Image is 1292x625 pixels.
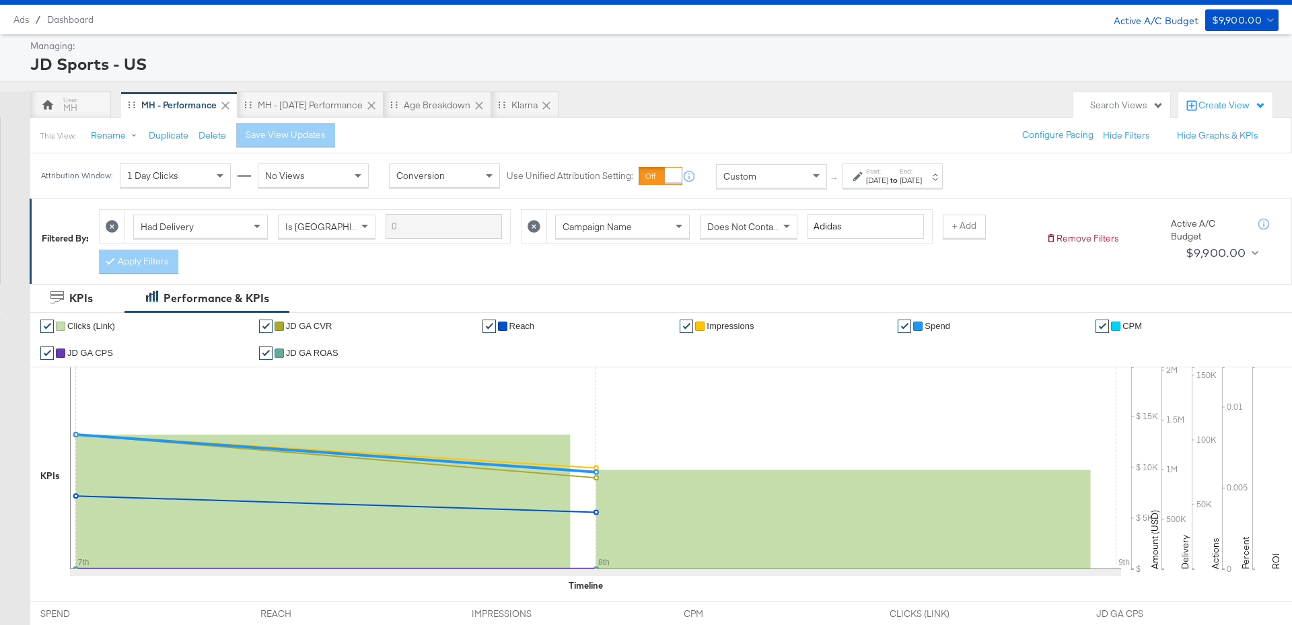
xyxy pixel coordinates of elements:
span: JD GA ROAS [286,348,338,358]
div: Active A/C Budget [1171,217,1245,242]
span: Does Not Contain [707,221,781,233]
span: IMPRESSIONS [472,608,573,620]
a: ✔ [259,346,273,360]
div: MH - Performance [141,99,217,112]
label: Use Unified Attribution Setting: [507,170,633,183]
a: ✔ [680,320,693,333]
button: Remove Filters [1046,232,1119,245]
button: $9,900.00 [1205,9,1279,31]
div: MH - [DATE] Performance [258,99,363,112]
div: [DATE] [900,176,922,186]
text: Percent [1240,537,1252,569]
div: Filtered By: [42,232,89,245]
div: Performance & KPIs [164,291,269,306]
span: Reach [509,321,535,331]
div: MH [63,102,77,114]
a: ✔ [40,320,54,333]
span: / [29,14,47,25]
a: ✔ [1096,320,1109,333]
div: This View: [40,131,76,141]
button: Delete [199,129,226,142]
div: Create View [1198,99,1266,112]
button: $9,900.00 [1180,242,1261,264]
span: REACH [260,608,361,620]
span: Spend [925,321,950,331]
div: Timeline [569,579,603,592]
span: Conversion [396,170,445,182]
span: Had Delivery [141,221,194,233]
input: Enter a search term [386,214,502,239]
div: JD Sports - US [30,52,1275,75]
div: Attribution Window: [40,172,113,181]
div: Drag to reorder tab [498,101,505,108]
div: Search Views [1090,99,1163,112]
span: JD GA CPS [67,348,113,358]
div: Drag to reorder tab [128,101,135,108]
div: KPIs [40,470,60,482]
span: Ads [13,14,29,25]
div: $9,900.00 [1212,12,1262,29]
span: Impressions [707,321,754,331]
span: Campaign Name [563,221,632,233]
text: Amount (USD) [1149,510,1161,569]
text: ROI [1270,553,1282,569]
span: 1 Day Clicks [127,170,178,182]
span: ↑ [828,176,841,181]
strong: to [888,176,900,186]
div: [DATE] [866,176,888,186]
span: No Views [265,170,305,182]
span: JD GA CVR [286,321,332,331]
span: Custom [723,170,756,182]
text: Actions [1209,538,1221,569]
div: Managing: [30,40,1275,52]
button: Hide Filters [1103,129,1150,142]
label: Start: [866,167,888,176]
button: Hide Graphs & KPIs [1177,129,1258,142]
text: Delivery [1179,535,1191,569]
button: + Add [943,215,986,239]
span: Is [GEOGRAPHIC_DATA] [285,221,388,233]
div: Drag to reorder tab [390,101,398,108]
a: ✔ [40,346,54,360]
div: Age Breakdown [404,99,470,112]
a: Dashboard [47,14,94,25]
div: Active A/C Budget [1100,9,1198,30]
div: Klarna [511,99,538,112]
span: CLICKS (LINK) [890,608,991,620]
label: End: [900,167,922,176]
div: Drag to reorder tab [244,101,252,108]
button: Configure Pacing [1013,123,1103,147]
button: Rename [81,124,151,148]
a: ✔ [898,320,911,333]
span: SPEND [40,608,141,620]
div: $9,900.00 [1186,243,1246,263]
div: KPIs [69,291,93,306]
a: ✔ [482,320,496,333]
span: JD GA CPS [1096,608,1197,620]
span: Clicks (Link) [67,321,115,331]
span: CPM [1122,321,1142,331]
a: ✔ [259,320,273,333]
span: CPM [684,608,785,620]
button: Duplicate [149,129,188,142]
input: Enter a search term [808,214,924,239]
